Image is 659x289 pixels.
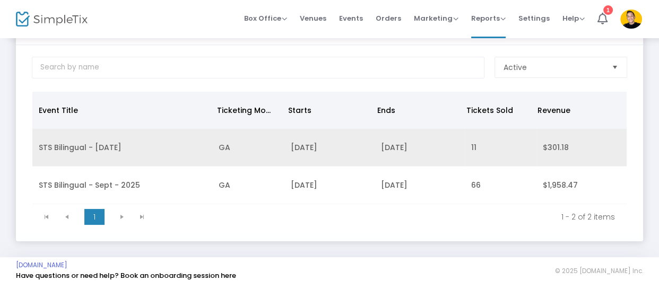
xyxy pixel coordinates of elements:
[608,57,622,77] button: Select
[32,129,212,167] td: STS Bilingual - [DATE]
[471,13,506,23] span: Reports
[212,167,284,204] td: GA
[300,5,326,32] span: Venues
[282,92,371,129] th: Starts
[603,5,613,15] div: 1
[536,167,627,204] td: $1,958.47
[16,261,67,269] a: [DOMAIN_NAME]
[375,167,465,204] td: [DATE]
[414,13,458,23] span: Marketing
[84,209,105,225] span: Page 1
[284,129,375,167] td: [DATE]
[284,167,375,204] td: [DATE]
[504,62,527,73] span: Active
[32,57,484,78] input: Search by name
[211,92,282,129] th: Ticketing Mode
[465,167,537,204] td: 66
[371,92,460,129] th: Ends
[32,92,211,129] th: Event Title
[16,270,236,281] a: Have questions or need help? Book an onboarding session here
[376,5,401,32] span: Orders
[32,167,212,204] td: STS Bilingual - Sept - 2025
[537,105,570,116] span: Revenue
[244,13,287,23] span: Box Office
[375,129,465,167] td: [DATE]
[465,129,537,167] td: 11
[160,212,615,222] kendo-pager-info: 1 - 2 of 2 items
[339,5,363,32] span: Events
[555,267,643,275] span: © 2025 [DOMAIN_NAME] Inc.
[518,5,550,32] span: Settings
[460,92,531,129] th: Tickets Sold
[562,13,585,23] span: Help
[212,129,284,167] td: GA
[536,129,627,167] td: $301.18
[32,92,627,204] div: Data table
